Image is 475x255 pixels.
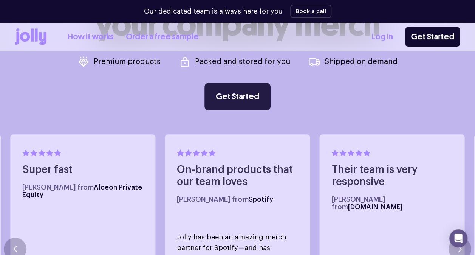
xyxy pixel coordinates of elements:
[126,31,199,43] a: Order a free sample
[248,196,273,203] span: Spotify
[22,164,143,176] h4: Super fast
[144,6,283,17] p: Our dedicated team is always here for you
[348,204,402,210] span: [DOMAIN_NAME]
[204,83,271,110] a: Get Started
[22,184,142,198] span: Alceon Private Equity
[325,58,398,65] p: Shipped on demand
[372,31,393,43] a: Log In
[22,183,143,199] h5: [PERSON_NAME] from
[177,164,298,188] h4: On-brand products that our team loves
[331,164,452,188] h4: Their team is very responsive
[405,27,460,47] a: Get Started
[195,58,290,65] p: Packed and stored for you
[94,58,161,65] p: Premium products
[331,196,452,211] h5: [PERSON_NAME] from
[290,5,331,18] button: Book a call
[68,31,114,43] a: How it works
[177,196,298,203] h5: [PERSON_NAME] from
[449,229,467,247] div: Open Intercom Messenger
